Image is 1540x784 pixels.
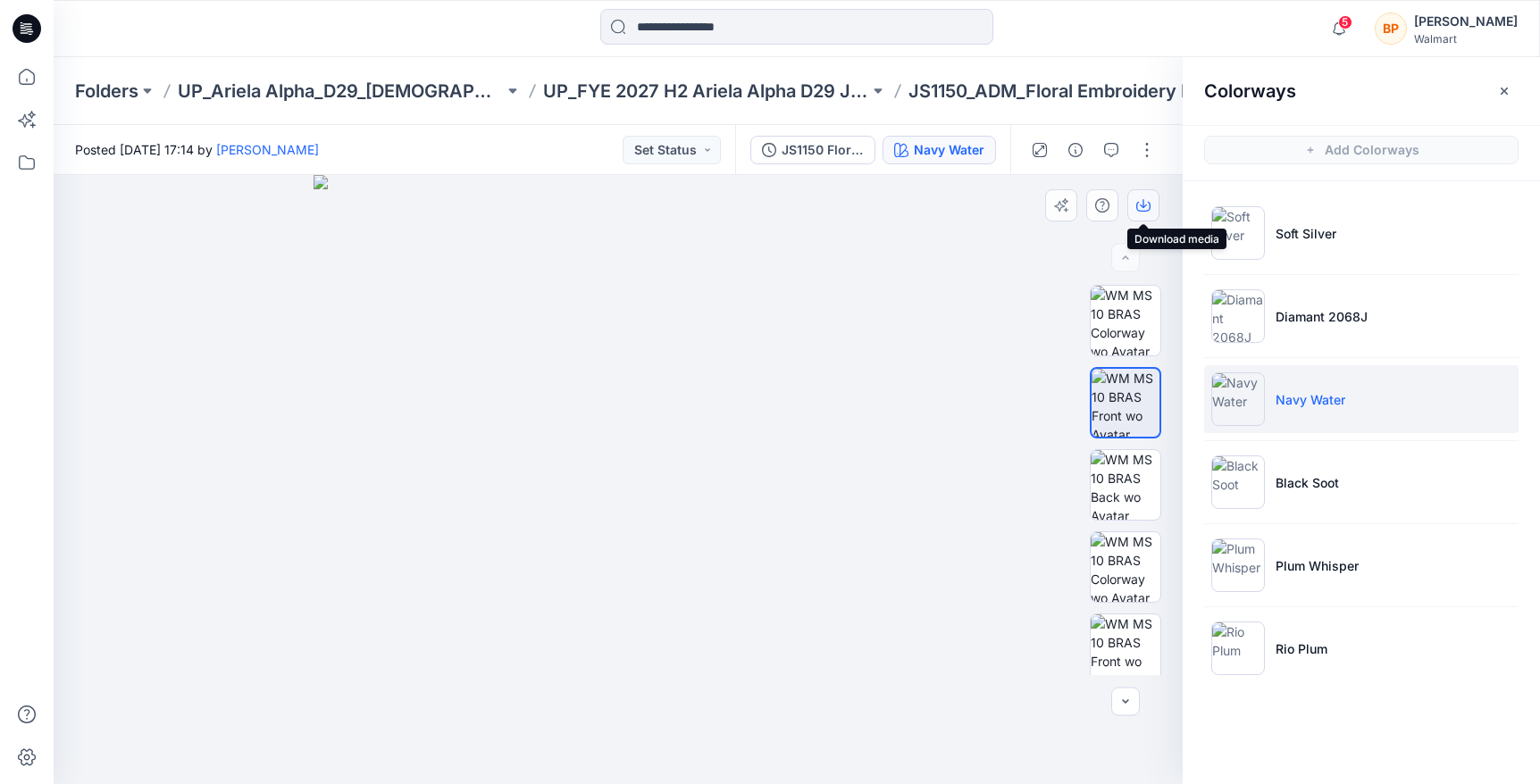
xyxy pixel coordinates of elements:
button: Navy Water [883,136,996,164]
div: Walmart [1414,32,1518,46]
a: UP_FYE 2027 H2 Ariela Alpha D29 Joyspun Bras [543,79,869,104]
a: Folders [75,79,138,104]
p: JS1150_ADM_Floral Embroidery Bralette [908,79,1235,104]
span: Posted [DATE] 17:14 by [75,140,319,159]
button: JS1150 Floral Embroidery Bralette 1st Colorway [750,136,875,164]
img: Plum Whisper [1211,538,1265,592]
p: Black Soot [1276,473,1339,492]
img: WM MS 10 BRAS Colorway wo Avatar [1091,532,1160,602]
img: Soft Silver [1211,206,1265,260]
button: Details [1061,136,1090,164]
div: JS1150 Floral Embroidery Bralette 1st Colorway [782,140,864,160]
p: Soft Silver [1276,224,1336,243]
p: Diamant 2068J [1276,307,1368,326]
img: eyJhbGciOiJIUzI1NiIsImtpZCI6IjAiLCJzbHQiOiJzZXMiLCJ0eXAiOiJKV1QifQ.eyJkYXRhIjp7InR5cGUiOiJzdG9yYW... [314,175,923,784]
img: WM MS 10 BRAS Front wo Avatar [1091,614,1160,684]
img: WM MS 10 BRAS Colorway wo Avatar [1091,286,1160,355]
img: WM MS 10 BRAS Front wo Avatar [1092,369,1159,437]
div: [PERSON_NAME] [1414,11,1518,32]
img: Rio Plum [1211,621,1265,675]
div: Navy Water [914,140,984,160]
span: 5 [1338,15,1352,29]
img: Black Soot [1211,455,1265,509]
img: WM MS 10 BRAS Back wo Avatar [1091,450,1160,520]
p: Navy Water [1276,390,1345,409]
a: UP_Ariela Alpha_D29_[DEMOGRAPHIC_DATA] Intimates - Joyspun [178,79,504,104]
p: Plum Whisper [1276,556,1359,575]
p: Rio Plum [1276,639,1327,658]
img: Navy Water [1211,372,1265,426]
img: Diamant 2068J [1211,289,1265,343]
div: BP [1375,13,1407,45]
h2: Colorways [1204,80,1296,102]
a: [PERSON_NAME] [216,142,319,157]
